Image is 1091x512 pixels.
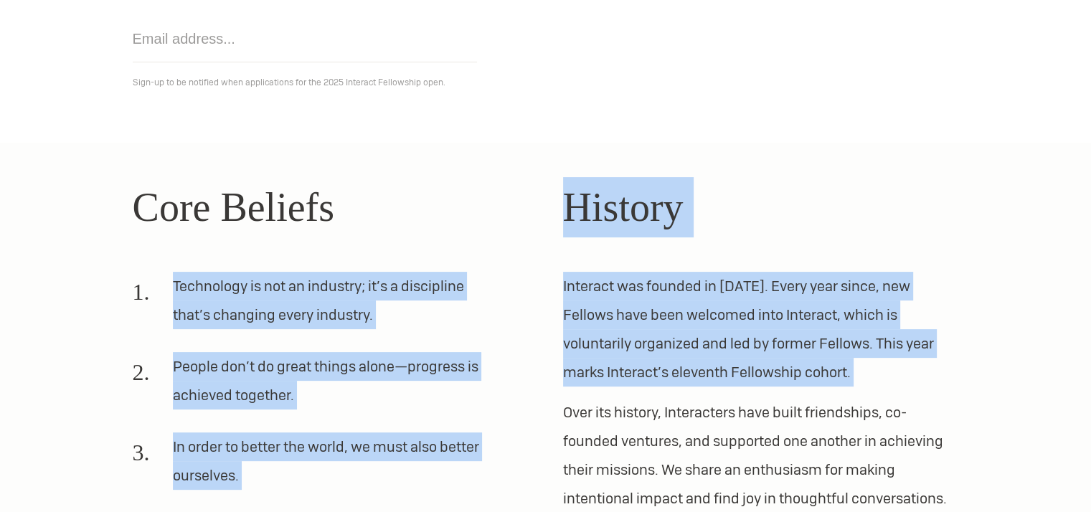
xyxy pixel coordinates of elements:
li: Technology is not an industry; it’s a discipline that’s changing every industry. [133,272,494,341]
h2: Core Beliefs [133,177,529,237]
h2: History [563,177,959,237]
li: In order to better the world, we must also better ourselves. [133,432,494,501]
input: Email address... [133,16,477,62]
li: People don’t do great things alone—progress is achieved together. [133,352,494,421]
p: Interact was founded in [DATE]. Every year since, new Fellows have been welcomed into Interact, w... [563,272,959,387]
p: Sign-up to be notified when applications for the 2025 Interact Fellowship open. [133,74,959,91]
